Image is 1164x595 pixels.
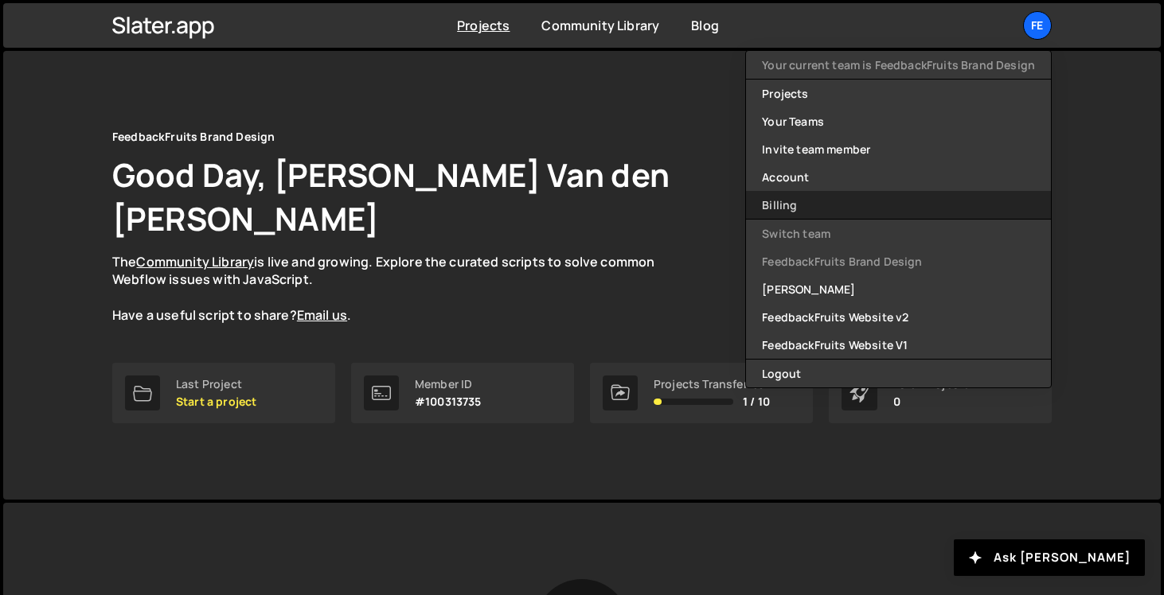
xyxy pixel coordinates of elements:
[112,153,908,240] h1: Good Day, [PERSON_NAME] Van den [PERSON_NAME]
[112,363,335,423] a: Last Project Start a project
[654,378,770,391] div: Projects Transferred
[746,135,1051,163] a: Invite team member
[746,163,1051,191] a: Account
[136,253,254,270] a: Community Library
[1023,11,1052,40] a: Fe
[457,17,510,34] a: Projects
[176,378,256,391] div: Last Project
[415,395,482,408] p: #100313735
[415,378,482,391] div: Member ID
[691,17,719,34] a: Blog
[743,395,770,408] span: 1 / 10
[746,80,1051,107] a: Projects
[746,275,1051,303] a: [PERSON_NAME]
[541,17,659,34] a: Community Library
[746,360,1051,387] button: Logout
[893,395,970,408] p: 0
[746,191,1051,219] a: Billing
[746,107,1051,135] a: Your Teams
[297,306,347,324] a: Email us
[112,127,275,146] div: FeedbackFruits Brand Design
[954,539,1145,576] button: Ask [PERSON_NAME]
[112,253,686,325] p: The is live and growing. Explore the curated scripts to solve common Webflow issues with JavaScri...
[176,395,256,408] p: Start a project
[893,378,970,391] div: Total Projects
[746,331,1051,359] a: FeedbackFruits Website V1
[746,303,1051,331] a: FeedbackFruits Website v2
